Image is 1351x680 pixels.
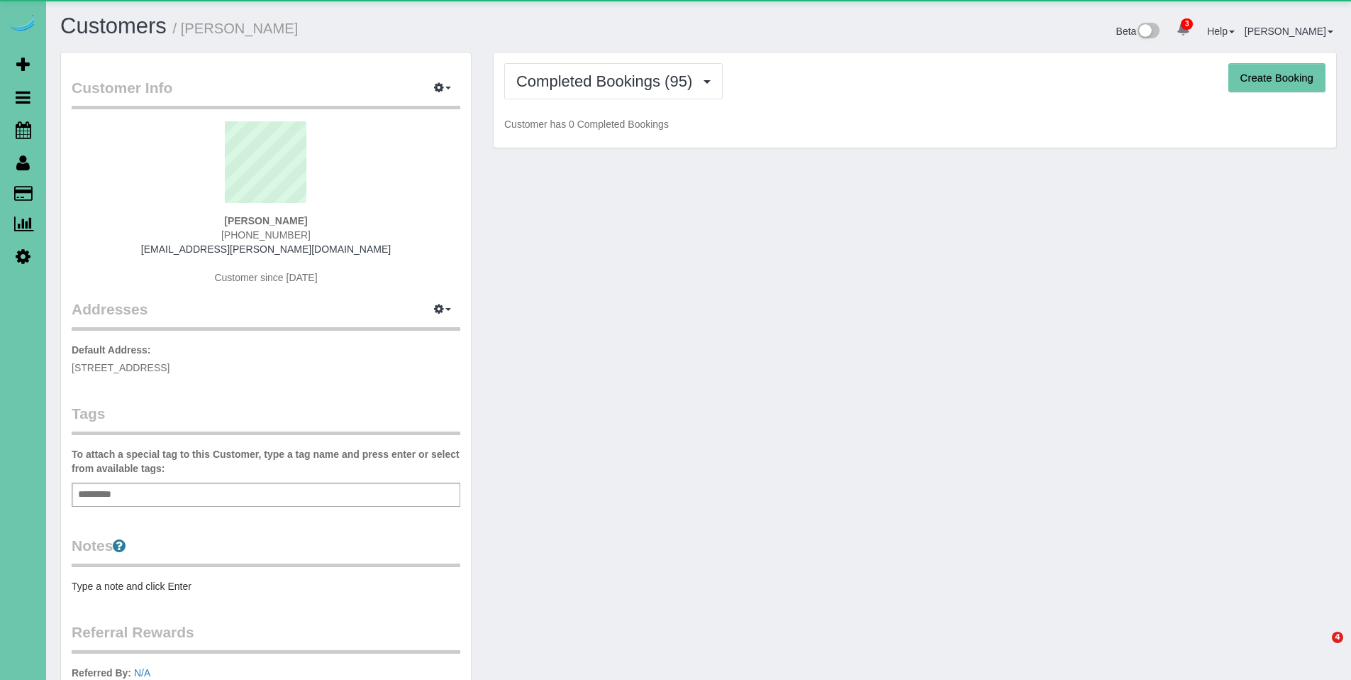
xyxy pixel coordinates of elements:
[504,63,723,99] button: Completed Bookings (95)
[1303,632,1337,666] iframe: Intercom live chat
[60,13,167,38] a: Customers
[72,447,460,476] label: To attach a special tag to this Customer, type a tag name and press enter or select from availabl...
[173,21,299,36] small: / [PERSON_NAME]
[214,272,317,283] span: Customer since [DATE]
[72,362,169,373] span: [STREET_ADDRESS]
[224,215,307,226] strong: [PERSON_NAME]
[72,666,131,680] label: Referred By:
[1136,23,1160,41] img: New interface
[1169,14,1197,45] a: 3
[141,243,391,255] a: [EMAIL_ADDRESS][PERSON_NAME][DOMAIN_NAME]
[504,117,1325,131] p: Customer has 0 Completed Bookings
[72,535,460,567] legend: Notes
[516,72,699,90] span: Completed Bookings (95)
[72,343,151,357] label: Default Address:
[1116,26,1160,37] a: Beta
[72,77,460,109] legend: Customer Info
[1207,26,1235,37] a: Help
[72,579,460,593] pre: Type a note and click Enter
[1245,26,1333,37] a: [PERSON_NAME]
[9,14,37,34] img: Automaid Logo
[72,622,460,654] legend: Referral Rewards
[72,403,460,435] legend: Tags
[134,667,150,679] a: N/A
[1332,632,1343,643] span: 4
[221,229,311,241] span: [PHONE_NUMBER]
[1181,18,1193,30] span: 3
[1228,63,1325,93] button: Create Booking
